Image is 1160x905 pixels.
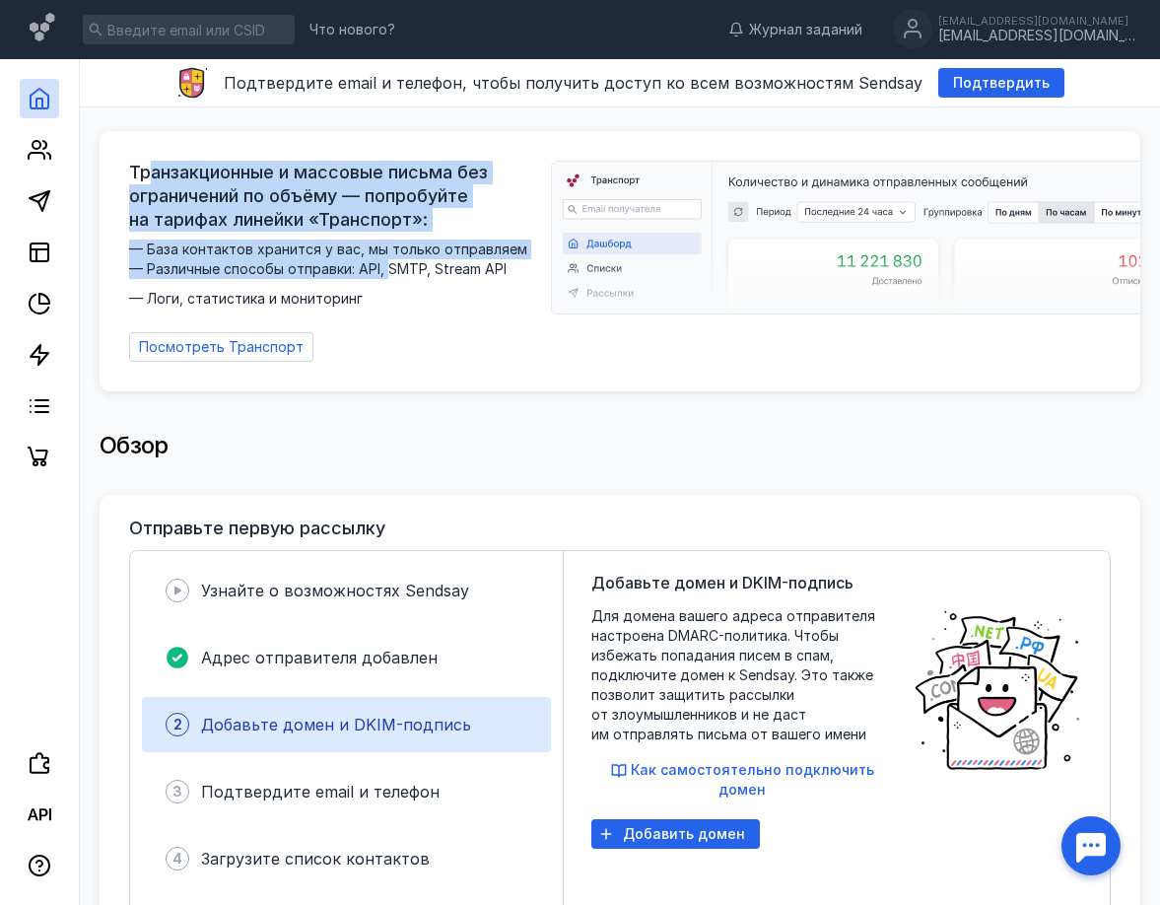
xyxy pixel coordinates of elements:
span: Узнайте о возможностях Sendsay [201,581,469,600]
span: Загрузите список контактов [201,849,430,869]
span: Добавьте домен и DKIM-подпись [591,571,853,594]
span: Подтвердите email и телефон, чтобы получить доступ ко всем возможностям Sendsay [224,73,922,93]
input: Введите email или CSID [83,15,295,44]
span: Добавьте домен и DKIM-подпись [201,715,471,734]
button: Добавить домен [591,819,760,849]
span: 3 [172,782,182,801]
span: Подтвердить [953,75,1050,92]
span: Добавить домен [623,826,745,843]
h3: Отправьте первую рассылку [129,519,385,538]
a: Журнал заданий [718,20,872,39]
button: Подтвердить [938,68,1064,98]
span: Для домена вашего адреса отправителя настроена DMARC-политика. Чтобы избежать попадания писем в с... [591,606,893,744]
img: poster [913,606,1082,774]
a: Что нового? [300,23,405,36]
div: [EMAIL_ADDRESS][DOMAIN_NAME] [938,15,1135,27]
span: Подтвердите email и телефон [201,782,440,801]
div: [EMAIL_ADDRESS][DOMAIN_NAME] [938,28,1135,44]
span: Посмотреть Транспорт [139,339,304,356]
button: Как самостоятельно подключить домен [591,760,893,800]
span: — База контактов хранится у вас, мы только отправляем — Различные способы отправки: API, SMTP, St... [129,240,539,309]
span: Обзор [100,431,169,459]
span: 2 [173,715,182,734]
span: Адрес отправителя добавлен [201,648,438,667]
span: 4 [172,849,182,869]
span: Как самостоятельно подключить домен [631,761,874,798]
span: Журнал заданий [749,20,862,39]
span: Транзакционные и массовые письма без ограничений по объёму — попробуйте на тарифах линейки «Транс... [129,161,539,232]
span: Что нового? [309,23,395,36]
a: Посмотреть Транспорт [129,332,313,362]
